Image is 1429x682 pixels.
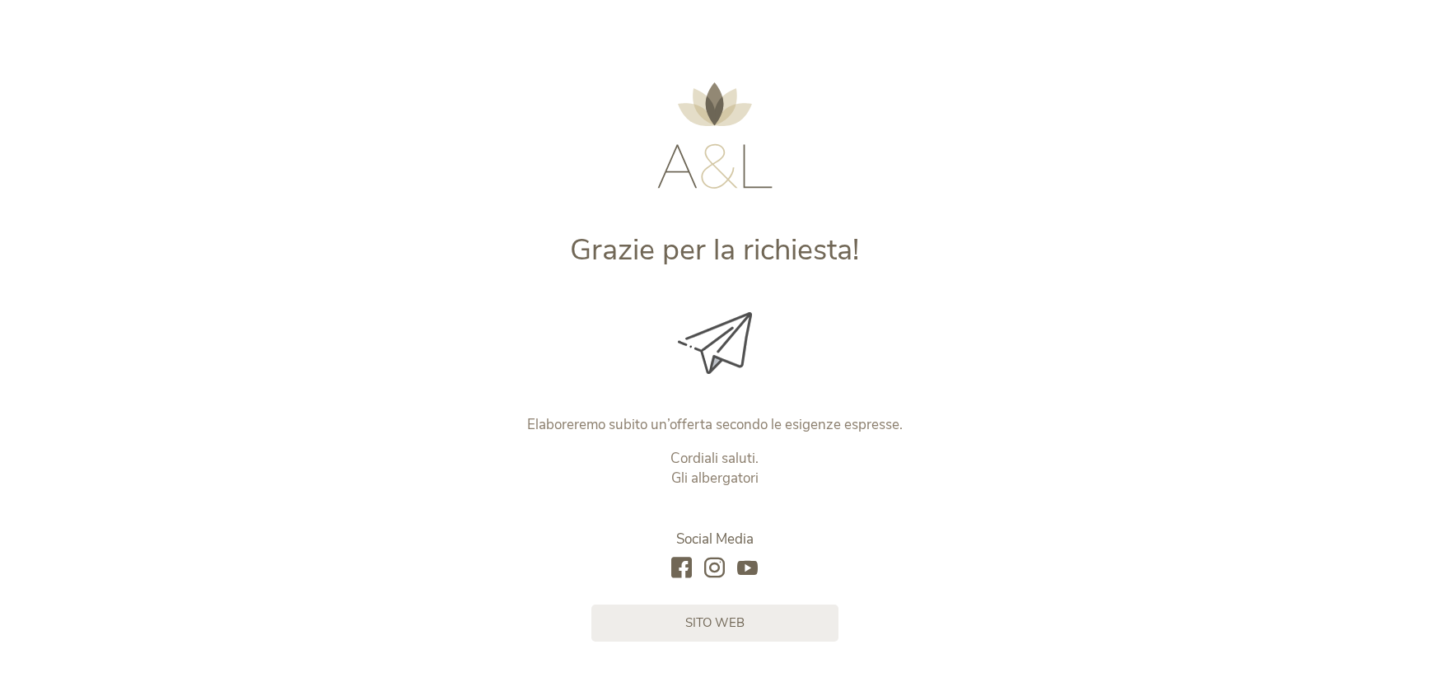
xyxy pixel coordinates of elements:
img: AMONTI & LUNARIS Wellnessresort [657,82,773,189]
span: sito web [685,614,745,632]
span: Grazie per la richiesta! [570,230,859,270]
a: instagram [704,558,725,580]
img: Grazie per la richiesta! [678,312,752,374]
a: sito web [591,605,838,642]
a: youtube [737,558,758,580]
p: Elaboreremo subito un’offerta secondo le esigenze espresse. [371,415,1058,435]
a: facebook [671,558,692,580]
span: Social Media [676,530,754,549]
p: Cordiali saluti. Gli albergatori [371,449,1058,488]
